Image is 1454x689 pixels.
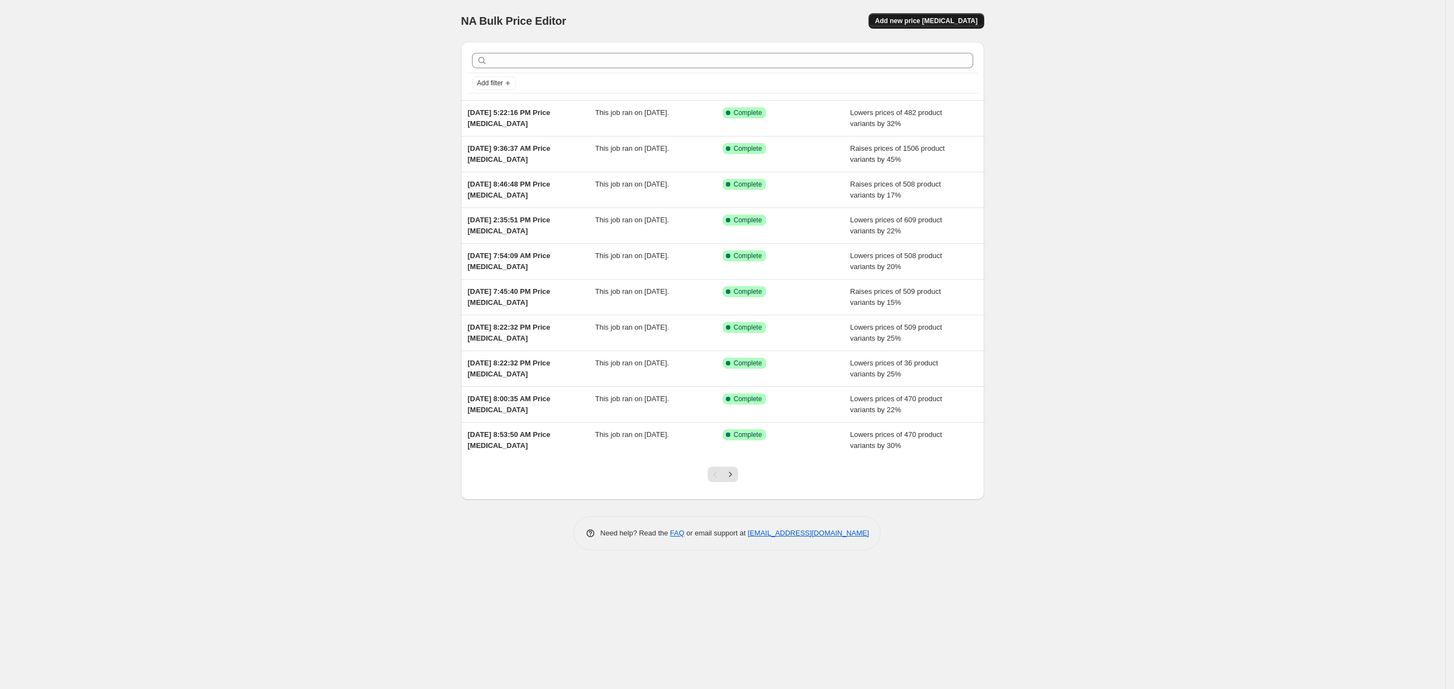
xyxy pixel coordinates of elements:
[595,108,669,117] span: This job ran on [DATE].
[595,359,669,367] span: This job ran on [DATE].
[477,79,503,88] span: Add filter
[850,287,941,307] span: Raises prices of 509 product variants by 15%
[850,251,942,271] span: Lowers prices of 508 product variants by 20%
[708,467,738,482] nav: Pagination
[595,323,669,331] span: This job ran on [DATE].
[850,323,942,342] span: Lowers prices of 509 product variants by 25%
[869,13,984,29] button: Add new price [MEDICAL_DATA]
[734,216,762,225] span: Complete
[734,287,762,296] span: Complete
[734,144,762,153] span: Complete
[600,529,670,537] span: Need help? Read the
[850,359,938,378] span: Lowers prices of 36 product variants by 25%
[670,529,685,537] a: FAQ
[723,467,738,482] button: Next
[734,323,762,332] span: Complete
[595,395,669,403] span: This job ran on [DATE].
[468,251,550,271] span: [DATE] 7:54:09 AM Price [MEDICAL_DATA]
[595,251,669,260] span: This job ran on [DATE].
[734,359,762,368] span: Complete
[734,108,762,117] span: Complete
[850,144,945,163] span: Raises prices of 1506 product variants by 45%
[595,180,669,188] span: This job ran on [DATE].
[850,395,942,414] span: Lowers prices of 470 product variants by 22%
[734,251,762,260] span: Complete
[595,144,669,152] span: This job ran on [DATE].
[468,359,550,378] span: [DATE] 8:22:32 PM Price [MEDICAL_DATA]
[595,216,669,224] span: This job ran on [DATE].
[685,529,748,537] span: or email support at
[468,108,550,128] span: [DATE] 5:22:16 PM Price [MEDICAL_DATA]
[734,430,762,439] span: Complete
[472,76,516,90] button: Add filter
[468,395,550,414] span: [DATE] 8:00:35 AM Price [MEDICAL_DATA]
[595,287,669,296] span: This job ran on [DATE].
[875,17,978,25] span: Add new price [MEDICAL_DATA]
[468,323,550,342] span: [DATE] 8:22:32 PM Price [MEDICAL_DATA]
[748,529,869,537] a: [EMAIL_ADDRESS][DOMAIN_NAME]
[850,430,942,450] span: Lowers prices of 470 product variants by 30%
[468,144,550,163] span: [DATE] 9:36:37 AM Price [MEDICAL_DATA]
[468,287,550,307] span: [DATE] 7:45:40 PM Price [MEDICAL_DATA]
[850,216,942,235] span: Lowers prices of 609 product variants by 22%
[468,180,550,199] span: [DATE] 8:46:48 PM Price [MEDICAL_DATA]
[850,180,941,199] span: Raises prices of 508 product variants by 17%
[850,108,942,128] span: Lowers prices of 482 product variants by 32%
[595,430,669,439] span: This job ran on [DATE].
[734,180,762,189] span: Complete
[734,395,762,403] span: Complete
[461,15,566,27] span: NA Bulk Price Editor
[468,430,550,450] span: [DATE] 8:53:50 AM Price [MEDICAL_DATA]
[468,216,550,235] span: [DATE] 2:35:51 PM Price [MEDICAL_DATA]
